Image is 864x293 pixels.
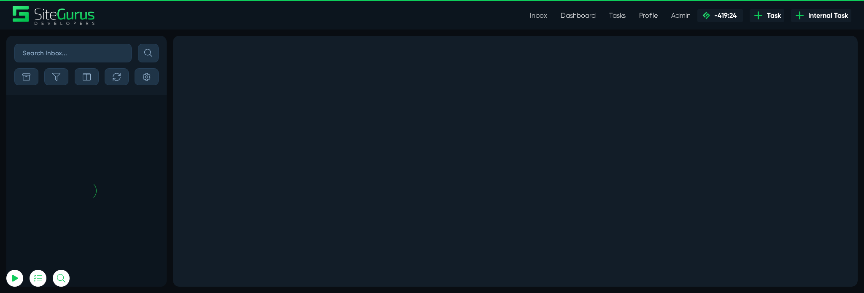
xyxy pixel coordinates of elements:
a: Admin [664,7,697,24]
a: -419:24 [697,9,743,22]
span: -419:24 [711,11,737,19]
img: Sitegurus Logo [13,6,95,25]
a: Task [750,9,784,22]
a: Inbox [523,7,554,24]
a: Profile [632,7,664,24]
a: SiteGurus [13,6,95,25]
input: Search Inbox... [14,44,132,62]
span: Internal Task [805,11,848,21]
span: Task [764,11,781,21]
a: Dashboard [554,7,602,24]
a: Tasks [602,7,632,24]
a: Internal Task [791,9,851,22]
